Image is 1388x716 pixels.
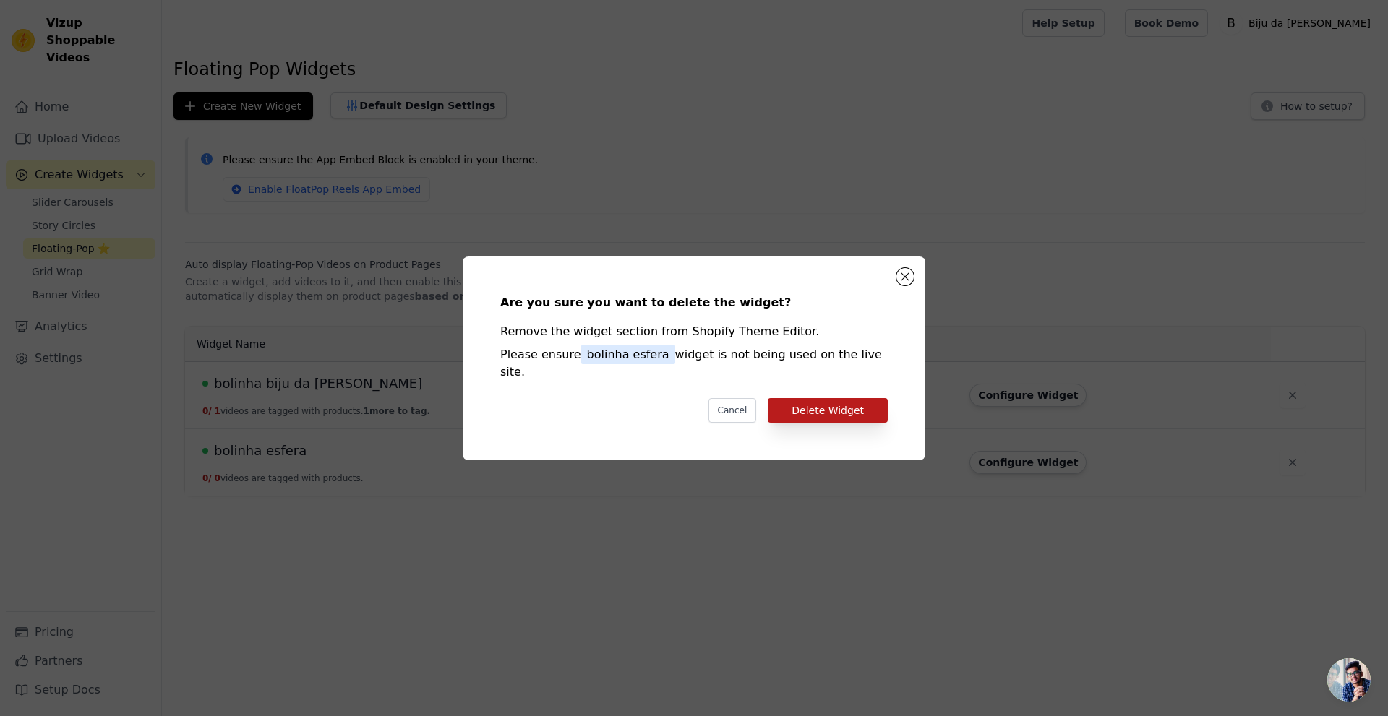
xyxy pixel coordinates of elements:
div: Please ensure widget is not being used on the live site. [500,346,888,381]
div: Are you sure you want to delete the widget? [500,294,888,311]
button: Close modal [896,268,914,285]
span: bolinha esfera [581,345,675,364]
div: Remove the widget section from Shopify Theme Editor. [500,323,888,340]
button: Delete Widget [768,398,888,423]
button: Cancel [708,398,757,423]
div: Bate-papo aberto [1327,658,1371,702]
